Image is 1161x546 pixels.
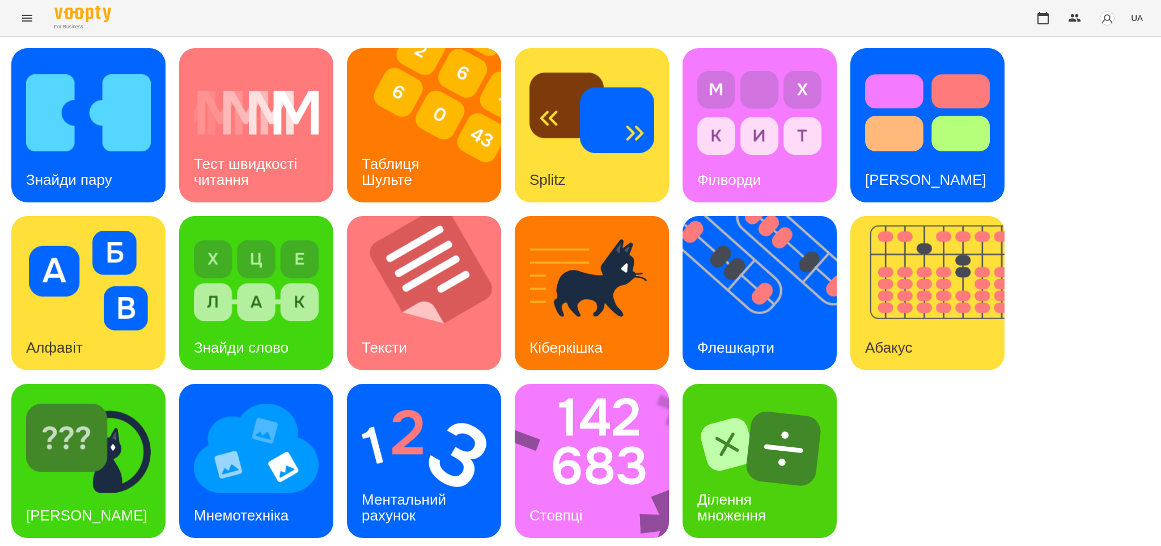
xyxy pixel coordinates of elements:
img: Знайди пару [26,63,151,163]
h3: Кіберкішка [529,339,603,356]
img: Ділення множення [697,399,822,498]
img: Voopty Logo [54,6,111,22]
a: SplitzSplitz [515,48,669,202]
img: Стовпці [515,384,684,538]
img: Знайди Кіберкішку [26,399,151,498]
a: АлфавітАлфавіт [11,216,166,370]
a: ФлешкартиФлешкарти [683,216,837,370]
h3: Тест швидкості читання [194,155,301,188]
img: Тест швидкості читання [194,63,319,163]
a: Знайди словоЗнайди слово [179,216,333,370]
a: Знайди паруЗнайди пару [11,48,166,202]
a: Тест швидкості читанняТест швидкості читання [179,48,333,202]
h3: Ментальний рахунок [362,491,450,523]
h3: Абакус [865,339,912,356]
h3: Знайди слово [194,339,289,356]
a: Ділення множенняДілення множення [683,384,837,538]
span: For Business [54,23,111,31]
h3: Ділення множення [697,491,766,523]
h3: Знайди пару [26,171,112,188]
h3: Splitz [529,171,566,188]
h3: Флешкарти [697,339,774,356]
h3: Алфавіт [26,339,83,356]
img: Філворди [697,63,822,163]
img: Тест Струпа [865,63,990,163]
img: Тексти [347,216,515,370]
img: Ментальний рахунок [362,399,486,498]
h3: Стовпці [529,507,582,524]
a: АбакусАбакус [850,216,1005,370]
a: МнемотехнікаМнемотехніка [179,384,333,538]
a: Тест Струпа[PERSON_NAME] [850,48,1005,202]
h3: Філворди [697,171,761,188]
img: avatar_s.png [1099,10,1115,26]
a: Ментальний рахунокМентальний рахунок [347,384,501,538]
img: Абакус [850,216,1019,370]
img: Флешкарти [683,216,851,370]
img: Знайди слово [194,231,319,331]
h3: [PERSON_NAME] [865,171,986,188]
a: КіберкішкаКіберкішка [515,216,669,370]
a: Знайди Кіберкішку[PERSON_NAME] [11,384,166,538]
a: ФілвордиФілворди [683,48,837,202]
span: UA [1131,12,1143,24]
img: Splitz [529,63,654,163]
button: UA [1126,7,1147,28]
a: ТекстиТексти [347,216,501,370]
a: СтовпціСтовпці [515,384,669,538]
img: Мнемотехніка [194,399,319,498]
h3: Мнемотехніка [194,507,289,524]
h3: Таблиця Шульте [362,155,423,188]
a: Таблиця ШультеТаблиця Шульте [347,48,501,202]
img: Таблиця Шульте [347,48,515,202]
img: Кіберкішка [529,231,654,331]
h3: [PERSON_NAME] [26,507,147,524]
img: Алфавіт [26,231,151,331]
button: Menu [14,5,41,32]
h3: Тексти [362,339,407,356]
